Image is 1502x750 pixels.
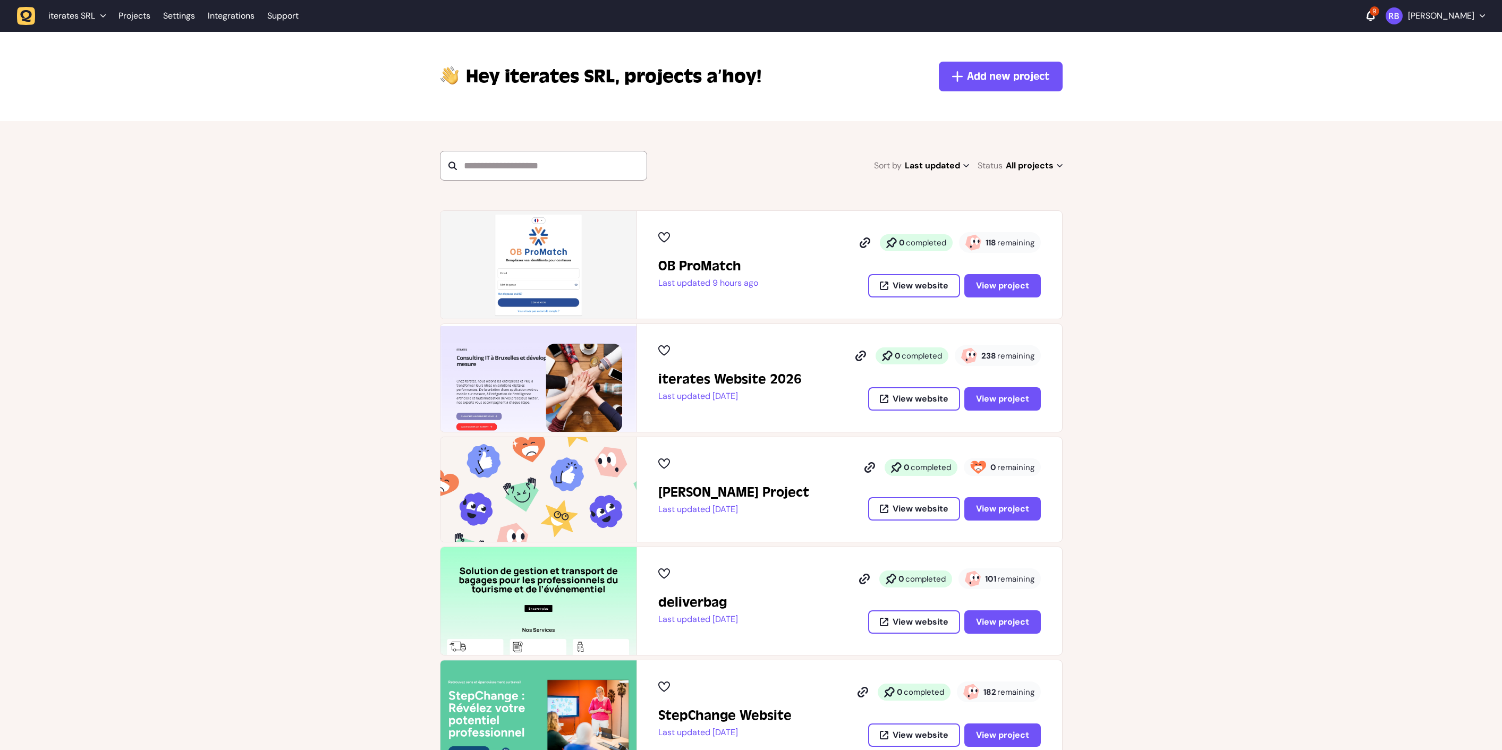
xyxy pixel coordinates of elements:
[981,351,996,361] strong: 238
[868,497,960,521] button: View website
[911,462,951,473] span: completed
[17,6,112,25] button: iterates SRL
[1006,158,1063,173] span: All projects
[906,237,946,248] span: completed
[893,395,948,403] span: View website
[118,6,150,25] a: Projects
[658,594,738,611] h2: deliverbag
[976,618,1029,626] span: View project
[985,574,996,584] strong: 101
[997,574,1034,584] span: remaining
[997,462,1034,473] span: remaining
[868,274,960,297] button: View website
[658,258,758,275] h2: OB ProMatch
[466,64,761,89] p: projects a’hoy!
[1370,6,1379,16] div: 9
[976,731,1029,739] span: View project
[905,574,946,584] span: completed
[466,64,620,89] span: iterates SRL
[904,687,944,697] span: completed
[964,497,1041,521] button: View project
[48,11,95,21] span: iterates SRL
[898,574,904,584] strong: 0
[897,687,903,697] strong: 0
[983,687,996,697] strong: 182
[990,462,996,473] strong: 0
[976,395,1029,403] span: View project
[658,278,758,288] p: Last updated 9 hours ago
[893,282,948,290] span: View website
[267,11,299,21] a: Support
[868,723,960,747] button: View website
[964,723,1041,747] button: View project
[208,6,254,25] a: Integrations
[658,391,802,402] p: Last updated [DATE]
[658,371,802,388] h2: iterates Website 2026
[904,462,910,473] strong: 0
[895,351,901,361] strong: 0
[997,687,1034,697] span: remaining
[893,731,948,739] span: View website
[658,614,738,625] p: Last updated [DATE]
[163,6,195,25] a: Settings
[902,351,942,361] span: completed
[964,274,1041,297] button: View project
[997,237,1034,248] span: remaining
[893,618,948,626] span: View website
[868,610,960,634] button: View website
[1408,11,1474,21] p: [PERSON_NAME]
[899,237,905,248] strong: 0
[658,727,792,738] p: Last updated [DATE]
[874,158,902,173] span: Sort by
[939,62,1063,91] button: Add new project
[440,437,637,542] img: John's Project
[440,324,637,432] img: iterates Website 2026
[976,282,1029,290] span: View project
[1386,7,1403,24] img: Rodolphe Balay
[658,484,809,501] h2: John's Project
[905,158,969,173] span: Last updated
[440,547,637,655] img: deliverbag
[658,504,809,515] p: Last updated [DATE]
[893,505,948,513] span: View website
[440,64,460,86] img: hi-hand
[976,505,1029,513] span: View project
[967,69,1049,84] span: Add new project
[964,610,1041,634] button: View project
[440,211,637,319] img: OB ProMatch
[658,707,792,724] h2: StepChange Website
[1386,7,1485,24] button: [PERSON_NAME]
[978,158,1003,173] span: Status
[964,387,1041,411] button: View project
[868,387,960,411] button: View website
[986,237,996,248] strong: 118
[997,351,1034,361] span: remaining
